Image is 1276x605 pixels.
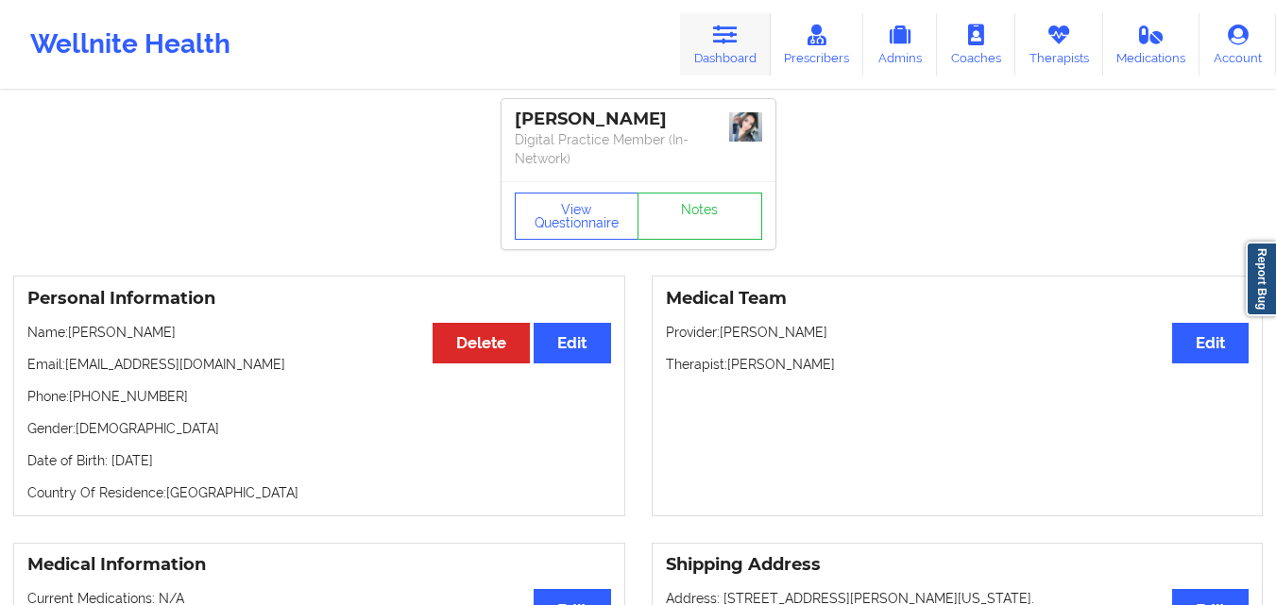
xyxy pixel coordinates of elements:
[666,554,1250,576] h3: Shipping Address
[27,323,611,342] p: Name: [PERSON_NAME]
[27,355,611,374] p: Email: [EMAIL_ADDRESS][DOMAIN_NAME]
[638,193,762,240] a: Notes
[27,451,611,470] p: Date of Birth: [DATE]
[863,13,937,76] a: Admins
[27,483,611,502] p: Country Of Residence: [GEOGRAPHIC_DATA]
[27,288,611,310] h3: Personal Information
[937,13,1015,76] a: Coaches
[1015,13,1103,76] a: Therapists
[27,387,611,406] p: Phone: [PHONE_NUMBER]
[515,130,762,168] p: Digital Practice Member (In-Network)
[1103,13,1200,76] a: Medications
[27,419,611,438] p: Gender: [DEMOGRAPHIC_DATA]
[729,112,762,142] img: 1d0e4e8e-c226-438e-97a2-c8ce2e7ad589_2E552FEF-2051-45B6-97B7-D02A2E94BF63.png
[27,554,611,576] h3: Medical Information
[1246,242,1276,316] a: Report Bug
[515,193,639,240] button: View Questionnaire
[534,323,610,363] button: Edit
[433,323,530,363] button: Delete
[1199,13,1276,76] a: Account
[515,109,762,130] div: [PERSON_NAME]
[680,13,771,76] a: Dashboard
[1172,323,1249,363] button: Edit
[666,355,1250,374] p: Therapist: [PERSON_NAME]
[666,288,1250,310] h3: Medical Team
[666,323,1250,342] p: Provider: [PERSON_NAME]
[771,13,864,76] a: Prescribers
